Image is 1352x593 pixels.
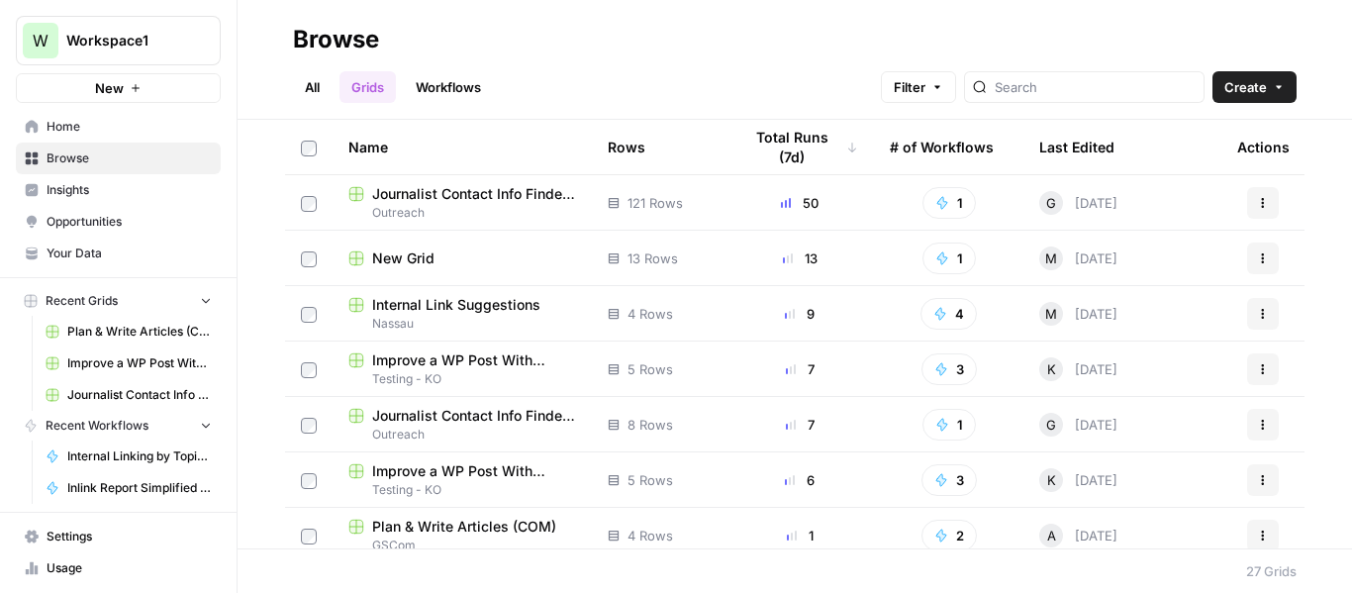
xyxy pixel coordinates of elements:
[293,24,379,55] div: Browse
[1039,120,1114,174] div: Last Edited
[741,120,858,174] div: Total Runs (7d)
[372,184,576,204] span: Journalist Contact Info Finder v2 (LLM Based) Grid
[1045,248,1057,268] span: M
[372,406,576,426] span: Journalist Contact Info Finder v2 (LLM Based) - beta gm Grid
[741,415,858,435] div: 7
[33,29,48,52] span: W
[741,304,858,324] div: 9
[628,526,673,545] span: 4 Rows
[47,559,212,577] span: Usage
[67,479,212,497] span: Inlink Report Simplified Checklist Builder
[608,120,645,174] div: Rows
[16,73,221,103] button: New
[66,31,186,50] span: Workspace1
[1039,413,1117,437] div: [DATE]
[16,521,221,552] a: Settings
[16,16,221,65] button: Workspace: Workspace1
[339,71,396,103] a: Grids
[348,461,576,499] a: Improve a WP Post With Google Guidelines (PND Prod Beta) GridTesting - KO
[348,406,576,444] a: Journalist Contact Info Finder v2 (LLM Based) - beta gm GridOutreach
[16,111,221,143] a: Home
[1039,247,1117,270] div: [DATE]
[628,193,683,213] span: 121 Rows
[47,245,212,262] span: Your Data
[37,472,221,504] a: Inlink Report Simplified Checklist Builder
[348,295,576,333] a: Internal Link SuggestionsNassau
[47,149,212,167] span: Browse
[1237,120,1290,174] div: Actions
[95,78,124,98] span: New
[1224,77,1267,97] span: Create
[922,187,976,219] button: 1
[921,520,977,551] button: 2
[1047,526,1056,545] span: A
[47,181,212,199] span: Insights
[1039,524,1117,547] div: [DATE]
[16,143,221,174] a: Browse
[293,71,332,103] a: All
[741,248,858,268] div: 13
[67,354,212,372] span: Improve a WP Post With Google Guidelines (PND Prod Beta)
[348,350,576,388] a: Improve a WP Post With Google Guidelines (PND Prod Beta)Testing - KO
[920,298,977,330] button: 4
[1045,304,1057,324] span: M
[741,193,858,213] div: 50
[372,248,435,268] span: New Grid
[16,174,221,206] a: Insights
[37,441,221,472] a: Internal Linking by Topic (JSON output)
[1039,302,1117,326] div: [DATE]
[47,118,212,136] span: Home
[37,347,221,379] a: Improve a WP Post With Google Guidelines (PND Prod Beta)
[46,417,148,435] span: Recent Workflows
[348,204,576,222] span: Outreach
[894,77,925,97] span: Filter
[628,470,673,490] span: 5 Rows
[37,379,221,411] a: Journalist Contact Info Finder v2 (LLM Based) - beta gm Grid
[628,248,678,268] span: 13 Rows
[1047,359,1056,379] span: K
[372,517,556,537] span: Plan & Write Articles (COM)
[404,71,493,103] a: Workflows
[348,120,576,174] div: Name
[741,359,858,379] div: 7
[348,426,576,444] span: Outreach
[921,464,977,496] button: 3
[348,481,576,499] span: Testing - KO
[372,461,576,481] span: Improve a WP Post With Google Guidelines (PND Prod Beta) Grid
[16,238,221,269] a: Your Data
[348,248,576,268] a: New Grid
[67,323,212,341] span: Plan & Write Articles (COM)
[37,316,221,347] a: Plan & Write Articles (COM)
[46,292,118,310] span: Recent Grids
[16,411,221,441] button: Recent Workflows
[348,517,576,554] a: Plan & Write Articles (COM)GSCom
[628,415,673,435] span: 8 Rows
[372,295,540,315] span: Internal Link Suggestions
[16,286,221,316] button: Recent Grids
[1212,71,1297,103] button: Create
[1046,415,1056,435] span: G
[1039,191,1117,215] div: [DATE]
[67,386,212,404] span: Journalist Contact Info Finder v2 (LLM Based) - beta gm Grid
[348,370,576,388] span: Testing - KO
[995,77,1196,97] input: Search
[16,206,221,238] a: Opportunities
[1039,357,1117,381] div: [DATE]
[922,243,976,274] button: 1
[741,470,858,490] div: 6
[348,315,576,333] span: Nassau
[890,120,994,174] div: # of Workflows
[628,359,673,379] span: 5 Rows
[922,409,976,441] button: 1
[348,537,576,554] span: GSCom
[1046,193,1056,213] span: G
[881,71,956,103] button: Filter
[741,526,858,545] div: 1
[1047,470,1056,490] span: K
[921,353,977,385] button: 3
[372,350,576,370] span: Improve a WP Post With Google Guidelines (PND Prod Beta)
[67,447,212,465] span: Internal Linking by Topic (JSON output)
[628,304,673,324] span: 4 Rows
[348,184,576,222] a: Journalist Contact Info Finder v2 (LLM Based) GridOutreach
[47,213,212,231] span: Opportunities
